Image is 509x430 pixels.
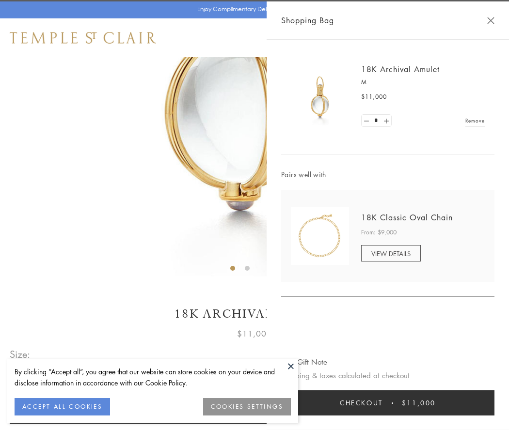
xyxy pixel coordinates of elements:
[281,169,494,180] span: Pairs well with
[402,398,436,408] span: $11,000
[203,398,291,415] button: COOKIES SETTINGS
[10,306,499,322] h1: 18K Archival Amulet
[361,64,440,75] a: 18K Archival Amulet
[487,17,494,24] button: Close Shopping Bag
[10,346,31,362] span: Size:
[381,115,391,127] a: Set quantity to 2
[197,4,307,14] p: Enjoy Complimentary Delivery & Returns
[371,249,411,258] span: VIEW DETAILS
[361,228,397,237] span: From: $9,000
[340,398,383,408] span: Checkout
[281,14,334,27] span: Shopping Bag
[237,327,272,340] span: $11,000
[362,115,371,127] a: Set quantity to 0
[10,32,156,44] img: Temple St. Clair
[15,398,110,415] button: ACCEPT ALL COOKIES
[465,115,485,126] a: Remove
[361,245,421,261] a: VIEW DETAILS
[361,77,485,87] p: M
[281,390,494,415] button: Checkout $11,000
[291,207,349,265] img: N88865-OV18
[291,68,349,126] img: 18K Archival Amulet
[361,92,387,102] span: $11,000
[15,366,291,388] div: By clicking “Accept all”, you agree that our website can store cookies on your device and disclos...
[361,212,453,223] a: 18K Classic Oval Chain
[281,369,494,382] p: Shipping & taxes calculated at checkout
[281,356,327,368] button: Add Gift Note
